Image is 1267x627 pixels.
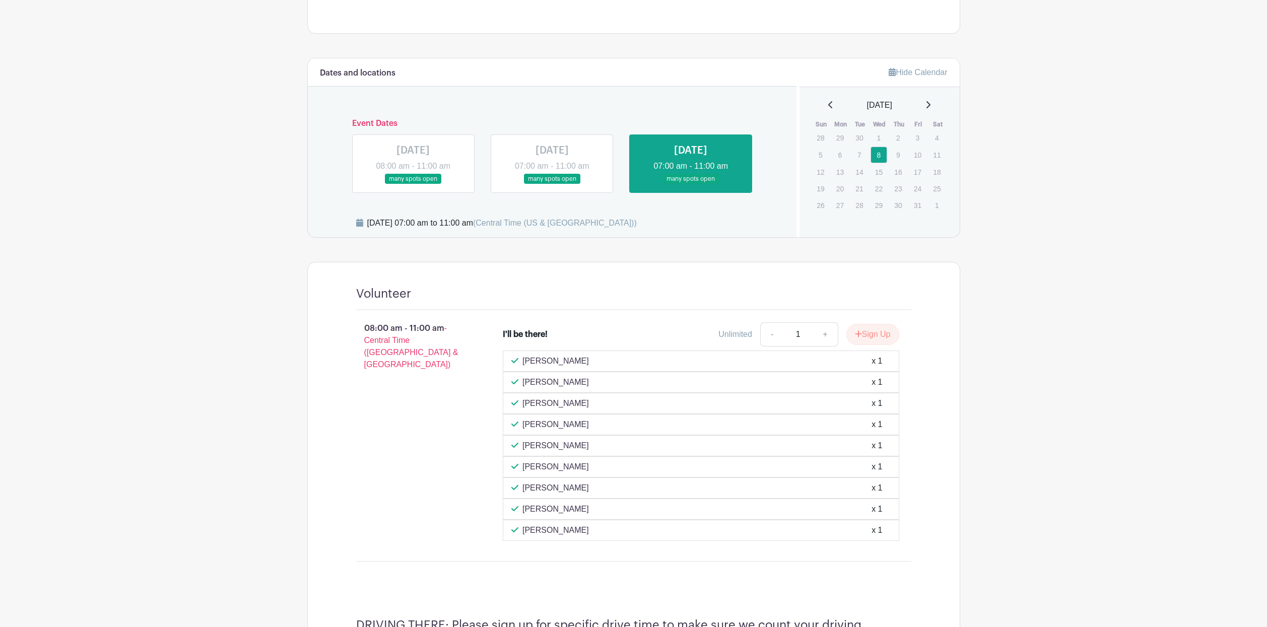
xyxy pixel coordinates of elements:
p: 13 [832,164,848,180]
th: Tue [850,119,870,129]
p: 26 [812,197,829,213]
p: [PERSON_NAME] [522,482,589,494]
p: 7 [851,147,868,163]
p: 27 [832,197,848,213]
button: Sign Up [846,324,899,345]
a: Hide Calendar [889,68,947,77]
p: 1 [871,130,887,146]
p: [PERSON_NAME] [522,397,589,409]
th: Mon [831,119,851,129]
div: [DATE] 07:00 am to 11:00 am [367,217,637,229]
p: 31 [909,197,926,213]
p: 24 [909,181,926,196]
div: x 1 [872,440,882,452]
div: x 1 [872,397,882,409]
th: Fri [909,119,928,129]
p: 2 [890,130,906,146]
p: 14 [851,164,868,180]
h4: Volunteer [356,287,411,301]
p: [PERSON_NAME] [522,503,589,515]
span: - Central Time ([GEOGRAPHIC_DATA] & [GEOGRAPHIC_DATA]) [364,324,458,369]
h6: Dates and locations [320,68,395,78]
p: 16 [890,164,906,180]
p: 12 [812,164,829,180]
p: 3 [909,130,926,146]
th: Wed [870,119,890,129]
p: [PERSON_NAME] [522,440,589,452]
a: + [813,322,838,346]
div: x 1 [872,355,882,367]
p: [PERSON_NAME] [522,355,589,367]
a: 8 [871,147,887,163]
th: Sun [812,119,831,129]
p: 17 [909,164,926,180]
p: 19 [812,181,829,196]
p: 1 [928,197,945,213]
p: [PERSON_NAME] [522,419,589,431]
p: 28 [851,197,868,213]
p: 30 [890,197,906,213]
div: x 1 [872,419,882,431]
p: 4 [928,130,945,146]
span: [DATE] [867,99,892,111]
p: 5 [812,147,829,163]
th: Thu [889,119,909,129]
p: [PERSON_NAME] [522,461,589,473]
p: 21 [851,181,868,196]
p: [PERSON_NAME] [522,524,589,536]
p: 11 [928,147,945,163]
div: x 1 [872,376,882,388]
p: 28 [812,130,829,146]
p: 9 [890,147,906,163]
h6: Event Dates [344,119,761,128]
p: 20 [832,181,848,196]
p: 18 [928,164,945,180]
a: - [760,322,783,346]
div: x 1 [872,482,882,494]
div: Unlimited [718,328,752,340]
p: 25 [928,181,945,196]
p: 6 [832,147,848,163]
p: 30 [851,130,868,146]
p: 29 [871,197,887,213]
div: x 1 [872,524,882,536]
div: x 1 [872,461,882,473]
div: x 1 [872,503,882,515]
div: I'll be there! [503,328,548,340]
th: Sat [928,119,948,129]
p: 22 [871,181,887,196]
p: 23 [890,181,906,196]
p: 08:00 am - 11:00 am [340,318,487,375]
p: [PERSON_NAME] [522,376,589,388]
span: (Central Time (US & [GEOGRAPHIC_DATA])) [473,219,637,227]
p: 29 [832,130,848,146]
p: 10 [909,147,926,163]
p: 15 [871,164,887,180]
